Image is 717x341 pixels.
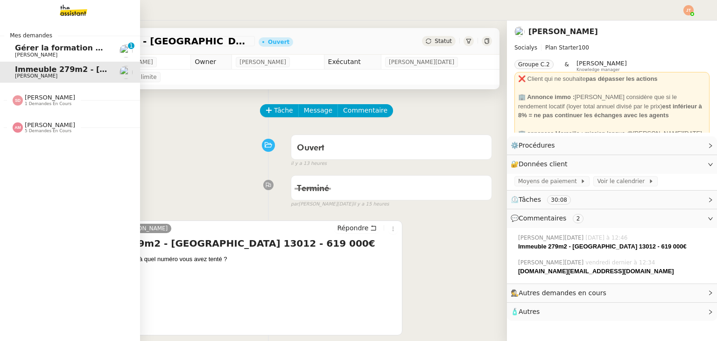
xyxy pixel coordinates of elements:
[507,155,717,173] div: 🔐Données client
[334,223,380,233] button: Répondre
[343,105,387,116] span: Commentaire
[518,258,585,267] span: [PERSON_NAME][DATE]
[15,65,260,74] span: Immeuble 279m2 - [GEOGRAPHIC_DATA] 13012 - 619 000€
[298,104,338,117] button: Message
[507,303,717,321] div: 🧴Autres
[683,5,694,15] img: svg
[337,104,393,117] button: Commentaire
[324,55,381,70] td: Exécutant
[129,43,133,51] p: 1
[576,67,620,72] span: Knowledge manager
[518,93,575,100] strong: 🏢 Annonce immo :
[519,308,540,315] span: Autres
[576,60,627,67] span: [PERSON_NAME]
[507,284,717,302] div: 🕵️Autres demandes en cours
[519,160,568,168] span: Données client
[514,60,554,69] nz-tag: Groupe C.2
[25,121,75,128] span: [PERSON_NAME]
[15,73,57,79] span: [PERSON_NAME]
[511,196,579,203] span: ⏲️
[547,195,571,205] nz-tag: 30:08
[514,44,537,51] span: Socialys
[518,103,702,119] strong: est inférieur à 8% = ne pas continuer les échanges avec les agents
[578,44,589,51] span: 100
[518,129,706,138] div: 🏢 annonces Marseille : mission longue @[PERSON_NAME][DATE]
[518,243,687,250] strong: Immeuble 279m2 - [GEOGRAPHIC_DATA] 13012 - 619 000€
[545,44,578,51] span: Plan Starter
[597,177,648,186] span: Voir le calendrier
[435,38,452,44] span: Statut
[511,214,587,222] span: 💬
[260,104,299,117] button: Tâche
[518,268,674,275] strong: [DOMAIN_NAME][EMAIL_ADDRESS][DOMAIN_NAME]
[518,234,585,242] span: [PERSON_NAME][DATE]
[565,60,569,72] span: &
[119,44,133,57] img: users%2F3XW7N0tEcIOoc8sxKxWqDcFn91D2%2Favatar%2F5653ca14-9fea-463f-a381-ec4f4d723a3b
[291,200,299,208] span: par
[353,200,389,208] span: il y a 15 heures
[13,122,23,133] img: svg
[507,191,717,209] div: ⏲️Tâches 30:08
[191,55,232,70] td: Owner
[519,142,555,149] span: Procédures
[49,237,398,250] h4: Re: Immeuble 279m2 - [GEOGRAPHIC_DATA] 13012 - 619 000€
[514,27,525,37] img: users%2FSADz3OCgrFNaBc1p3ogUv5k479k1%2Favatar%2Fccbff511-0434-4584-b662-693e5a00b7b7
[519,214,566,222] span: Commentaires
[304,105,332,116] span: Message
[268,39,289,45] div: Ouvert
[297,185,329,193] span: Terminé
[15,43,119,52] span: Gérer la formation OPCO
[297,144,324,152] span: Ouvert
[118,224,172,233] a: [PERSON_NAME]
[519,289,606,297] span: Autres demandes en cours
[585,258,657,267] span: vendredi dernier à 12:34
[573,214,584,223] nz-tag: 2
[337,223,368,233] span: Répondre
[576,60,627,72] app-user-label: Knowledge manager
[507,209,717,227] div: 💬Commentaires 2
[25,128,71,134] span: 5 demandes en cours
[511,308,540,315] span: 🧴
[15,52,57,58] span: [PERSON_NAME]
[389,57,454,67] span: [PERSON_NAME][DATE]
[128,43,134,49] nz-badge-sup: 1
[274,105,293,116] span: Tâche
[511,140,559,151] span: ⚙️
[518,92,706,120] div: [PERSON_NAME] considère que si le rendement locatif (loyer total annuel divisé par le prix)
[528,27,598,36] a: [PERSON_NAME]
[518,177,580,186] span: Moyens de paiement
[49,255,398,327] div: Merci ! Pouvez-vous me préciser à quel numéro vous avez tenté ?
[518,74,706,84] div: ❌ Client qui ne souhaite
[25,101,71,107] span: 1 demandes en cours
[4,31,58,40] span: Mes demandes
[239,57,286,67] span: [PERSON_NAME]
[291,200,389,208] small: [PERSON_NAME][DATE]
[119,66,133,79] img: users%2FSADz3OCgrFNaBc1p3ogUv5k479k1%2Favatar%2Fccbff511-0434-4584-b662-693e5a00b7b7
[13,95,23,106] img: svg
[511,159,571,170] span: 🔐
[49,273,398,282] div: Envoyé de mon iPhone
[291,160,327,168] span: il y a 13 heures
[519,196,541,203] span: Tâches
[586,75,658,82] strong: pas dépasser les actions
[585,234,629,242] span: [DATE] à 12:46
[507,136,717,155] div: ⚙️Procédures
[25,94,75,101] span: [PERSON_NAME]
[511,289,611,297] span: 🕵️
[49,36,251,46] span: Immeuble 279m2 - [GEOGRAPHIC_DATA] 13012 - 619 000€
